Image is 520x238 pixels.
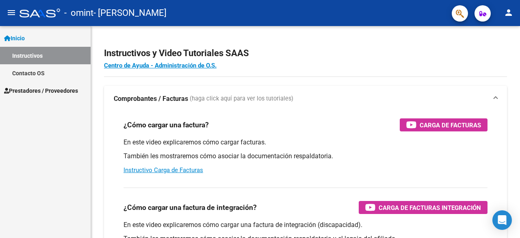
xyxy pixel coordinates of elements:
[123,202,257,213] h3: ¿Cómo cargar una factura de integración?
[123,138,487,147] p: En este video explicaremos cómo cargar facturas.
[104,46,507,61] h2: Instructivos y Video Tutoriales SAAS
[6,8,16,17] mat-icon: menu
[379,203,481,213] span: Carga de Facturas Integración
[64,4,93,22] span: - omint
[420,120,481,130] span: Carga de Facturas
[104,86,507,112] mat-expansion-panel-header: Comprobantes / Facturas (haga click aquí para ver los tutoriales)
[104,62,217,69] a: Centro de Ayuda - Administración de O.S.
[123,152,487,161] p: También les mostraremos cómo asociar la documentación respaldatoria.
[190,94,293,103] span: (haga click aquí para ver los tutoriales)
[4,34,25,43] span: Inicio
[114,94,188,103] strong: Comprobantes / Facturas
[492,210,512,230] div: Open Intercom Messenger
[504,8,513,17] mat-icon: person
[123,166,203,174] a: Instructivo Carga de Facturas
[4,86,78,95] span: Prestadores / Proveedores
[400,118,487,131] button: Carga de Facturas
[359,201,487,214] button: Carga de Facturas Integración
[123,119,209,131] h3: ¿Cómo cargar una factura?
[123,221,487,229] p: En este video explicaremos cómo cargar una factura de integración (discapacidad).
[93,4,167,22] span: - [PERSON_NAME]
